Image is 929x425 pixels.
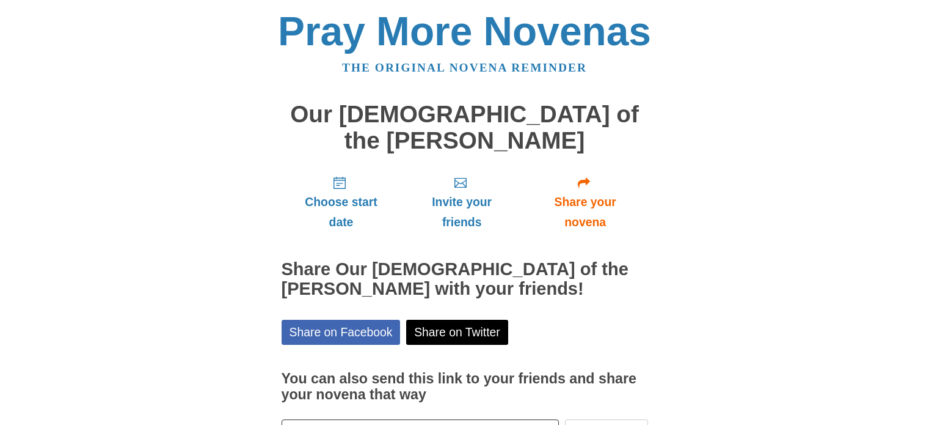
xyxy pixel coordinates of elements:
a: Share on Facebook [282,320,401,345]
h1: Our [DEMOGRAPHIC_DATA] of the [PERSON_NAME] [282,102,648,153]
span: Invite your friends [413,192,510,232]
h3: You can also send this link to your friends and share your novena that way [282,371,648,402]
h2: Share Our [DEMOGRAPHIC_DATA] of the [PERSON_NAME] with your friends! [282,260,648,299]
a: The original novena reminder [342,61,587,74]
a: Choose start date [282,166,401,238]
a: Share on Twitter [406,320,508,345]
a: Invite your friends [401,166,522,238]
a: Pray More Novenas [278,9,651,54]
span: Share your novena [535,192,636,232]
a: Share your novena [523,166,648,238]
span: Choose start date [294,192,389,232]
